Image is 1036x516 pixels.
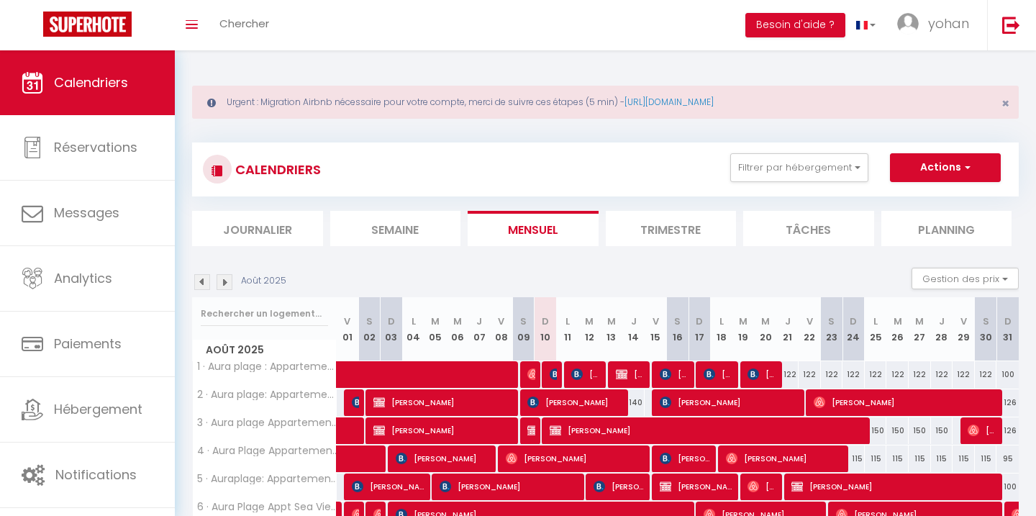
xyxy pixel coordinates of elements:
abbr: V [498,314,504,328]
abbr: M [739,314,748,328]
span: [PERSON_NAME] [748,473,777,500]
th: 06 [446,297,468,361]
span: [PERSON_NAME] [527,389,624,416]
th: 25 [865,297,887,361]
span: [PERSON_NAME] [550,417,869,444]
abbr: D [542,314,549,328]
th: 07 [468,297,491,361]
span: Analytics [54,269,112,287]
span: 2 · Aura plage: Appartement Sunrise [195,389,339,400]
span: [PERSON_NAME] [726,445,845,472]
div: 100 [996,361,1019,388]
abbr: J [476,314,482,328]
div: 122 [909,361,931,388]
th: 10 [535,297,557,361]
div: 150 [909,417,931,444]
span: [PERSON_NAME] [352,389,359,416]
abbr: M [431,314,440,328]
span: 4 · Aura Plage Appartement Aura [195,445,339,456]
span: [PERSON_NAME] [PERSON_NAME] [660,473,734,500]
div: 115 [842,445,865,472]
abbr: L [719,314,724,328]
th: 23 [821,297,843,361]
span: [PERSON_NAME] [616,361,645,388]
abbr: M [761,314,770,328]
div: 150 [931,417,953,444]
span: [PERSON_NAME] [968,417,997,444]
div: 122 [842,361,865,388]
span: Notifications [55,466,137,484]
th: 18 [711,297,733,361]
div: 115 [909,445,931,472]
button: Besoin d'aide ? [745,13,845,37]
th: 02 [358,297,381,361]
li: Planning [881,211,1012,246]
div: 150 [865,417,887,444]
abbr: V [653,314,659,328]
th: 26 [886,297,909,361]
abbr: M [894,314,902,328]
th: 29 [953,297,975,361]
button: Filtrer par hébergement [730,153,868,182]
div: 140 [622,389,645,416]
abbr: L [412,314,416,328]
th: 03 [381,297,403,361]
abbr: D [388,314,395,328]
abbr: V [806,314,813,328]
div: 122 [931,361,953,388]
span: [PERSON_NAME] [550,361,557,388]
div: 115 [975,445,997,472]
th: 05 [424,297,447,361]
th: 14 [622,297,645,361]
span: Réservations [54,138,137,156]
span: [PERSON_NAME] [748,361,777,388]
div: 150 [886,417,909,444]
p: Août 2025 [241,274,286,288]
div: 122 [865,361,887,388]
span: Paiements [54,335,122,353]
div: 122 [975,361,997,388]
th: 15 [645,297,667,361]
div: 122 [821,361,843,388]
span: Chercher [219,16,269,31]
span: [PERSON_NAME] [352,473,426,500]
input: Rechercher un logement... [201,301,328,327]
img: logout [1002,16,1020,34]
div: 126 [996,417,1019,444]
span: Hébergement [54,400,142,418]
div: 122 [953,361,975,388]
span: [PERSON_NAME] [373,417,514,444]
span: yohan [928,14,969,32]
span: × [1001,94,1009,112]
abbr: M [453,314,462,328]
button: Gestion des prix [912,268,1019,289]
th: 28 [931,297,953,361]
abbr: L [873,314,878,328]
span: 5 · Auraplage: Appartement: Sundream [195,474,339,484]
abbr: S [828,314,835,328]
li: Tâches [743,211,874,246]
abbr: D [850,314,857,328]
abbr: M [915,314,924,328]
img: ... [897,13,919,35]
abbr: V [960,314,967,328]
div: 115 [953,445,975,472]
span: 1 · Aura plage : Appartement neuf : SUN [195,361,339,372]
a: [URL][DOMAIN_NAME] [624,96,714,108]
div: 115 [865,445,887,472]
span: 3 · Aura plage Appartement Aura Blue [195,417,339,428]
span: Calendriers [54,73,128,91]
abbr: J [939,314,945,328]
abbr: L [565,314,570,328]
div: 122 [886,361,909,388]
abbr: S [366,314,373,328]
span: Août 2025 [193,340,336,361]
div: 115 [931,445,953,472]
th: 16 [666,297,689,361]
span: [PERSON_NAME] [506,445,647,472]
th: 31 [996,297,1019,361]
abbr: D [1004,314,1012,328]
span: [PERSON_NAME] [440,473,581,500]
span: [PERSON_NAME] [571,361,601,388]
span: [PERSON_NAME] [660,389,801,416]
